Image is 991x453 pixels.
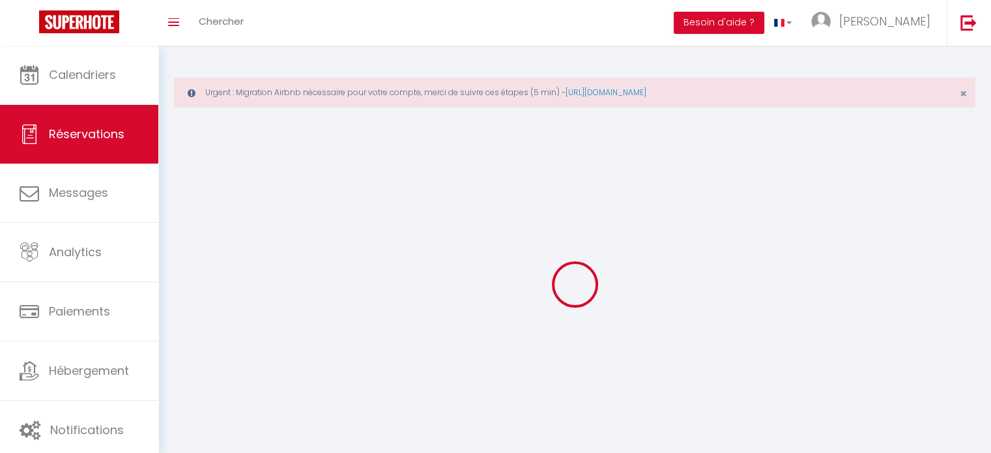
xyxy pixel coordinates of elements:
a: [URL][DOMAIN_NAME] [566,87,646,98]
button: Close [960,88,967,100]
span: Paiements [49,303,110,319]
img: ... [811,12,831,31]
span: Hébergement [49,362,129,379]
span: Analytics [49,244,102,260]
span: Réservations [49,126,124,142]
span: Notifications [50,422,124,438]
span: × [960,85,967,102]
span: Calendriers [49,66,116,83]
button: Besoin d'aide ? [674,12,764,34]
span: Messages [49,184,108,201]
img: Super Booking [39,10,119,33]
div: Urgent : Migration Airbnb nécessaire pour votre compte, merci de suivre ces étapes (5 min) - [174,78,975,108]
button: Ouvrir le widget de chat LiveChat [10,5,50,44]
span: [PERSON_NAME] [839,13,930,29]
span: Chercher [199,14,244,28]
img: logout [960,14,977,31]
